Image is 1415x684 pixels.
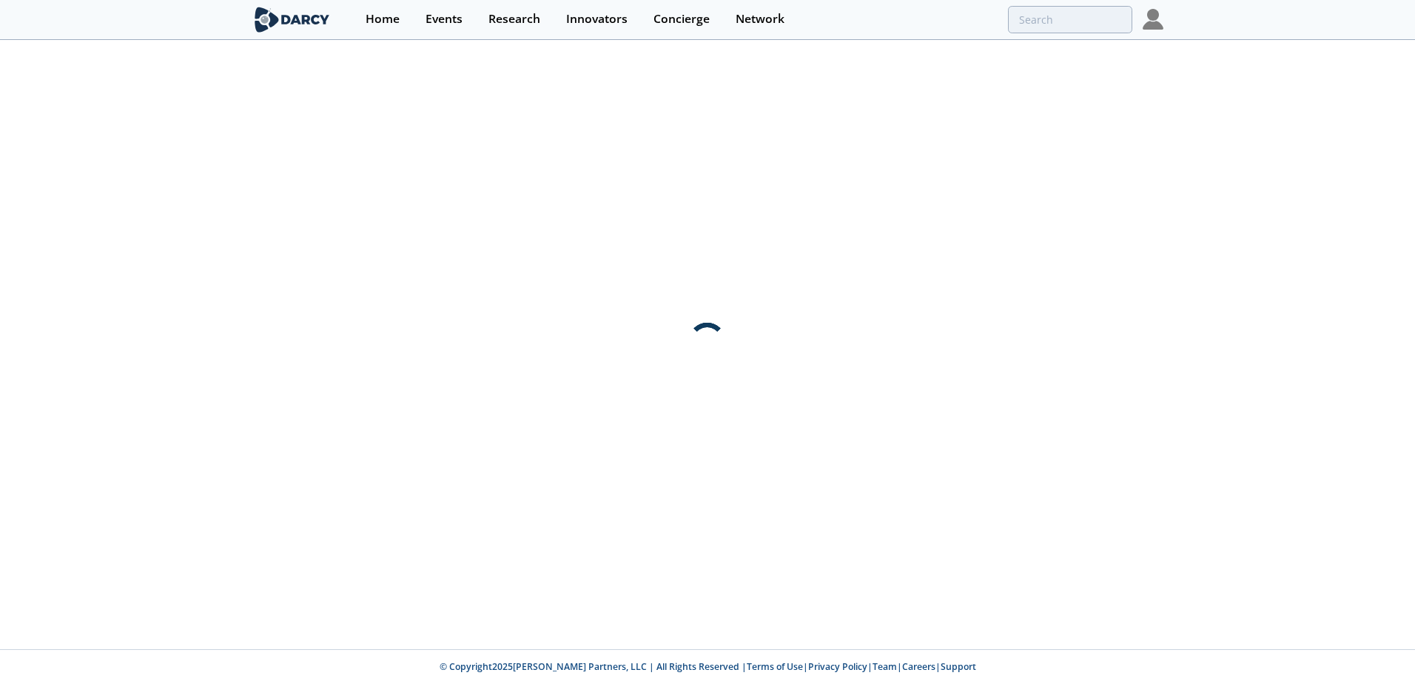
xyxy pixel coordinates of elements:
a: Terms of Use [747,660,803,673]
div: Events [426,13,463,25]
img: Profile [1143,9,1163,30]
p: © Copyright 2025 [PERSON_NAME] Partners, LLC | All Rights Reserved | | | | | [160,660,1255,674]
a: Support [941,660,976,673]
div: Research [488,13,540,25]
div: Concierge [653,13,710,25]
input: Advanced Search [1008,6,1132,33]
div: Network [736,13,784,25]
div: Home [366,13,400,25]
a: Privacy Policy [808,660,867,673]
a: Team [873,660,897,673]
a: Careers [902,660,935,673]
img: logo-wide.svg [252,7,332,33]
div: Innovators [566,13,628,25]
